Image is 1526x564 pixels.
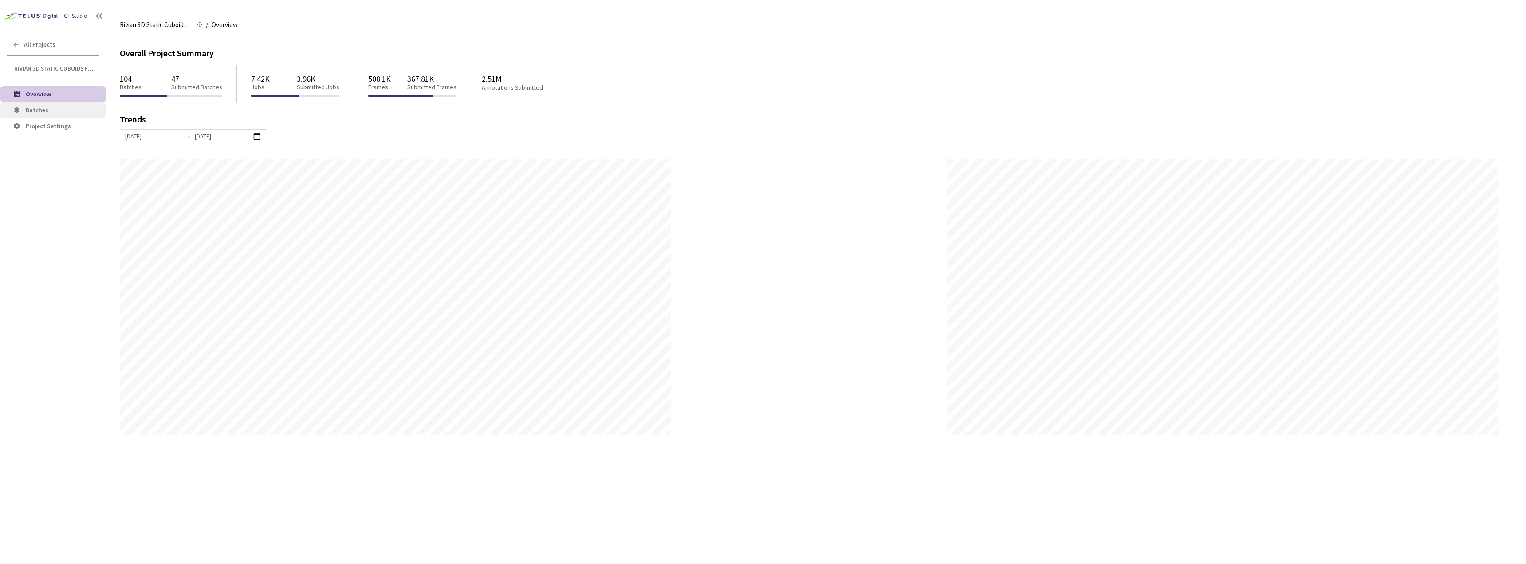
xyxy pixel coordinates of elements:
[26,122,71,130] span: Project Settings
[407,83,456,91] p: Submitted Frames
[14,65,94,72] span: Rivian 3D Static Cuboids fixed[2024-25]
[120,20,192,30] span: Rivian 3D Static Cuboids fixed[2024-25]
[212,20,238,30] span: Overview
[368,74,391,83] p: 508.1K
[368,83,391,91] p: Frames
[297,74,339,83] p: 3.96K
[125,131,181,141] input: Start date
[297,83,339,91] p: Submitted Jobs
[26,106,48,114] span: Batches
[251,83,270,91] p: Jobs
[195,131,250,141] input: End date
[482,84,578,91] p: Annotations Submitted
[26,90,51,98] span: Overview
[120,46,1513,60] div: Overall Project Summary
[120,83,142,91] p: Batches
[407,74,456,83] p: 367.81K
[120,115,1500,129] div: Trends
[24,41,55,48] span: All Projects
[482,74,578,83] p: 2.51M
[251,74,270,83] p: 7.42K
[206,20,208,30] li: /
[64,12,87,20] div: GT Studio
[171,74,222,83] p: 47
[184,133,191,140] span: swap-right
[184,133,191,140] span: to
[171,83,222,91] p: Submitted Batches
[120,74,142,83] p: 104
